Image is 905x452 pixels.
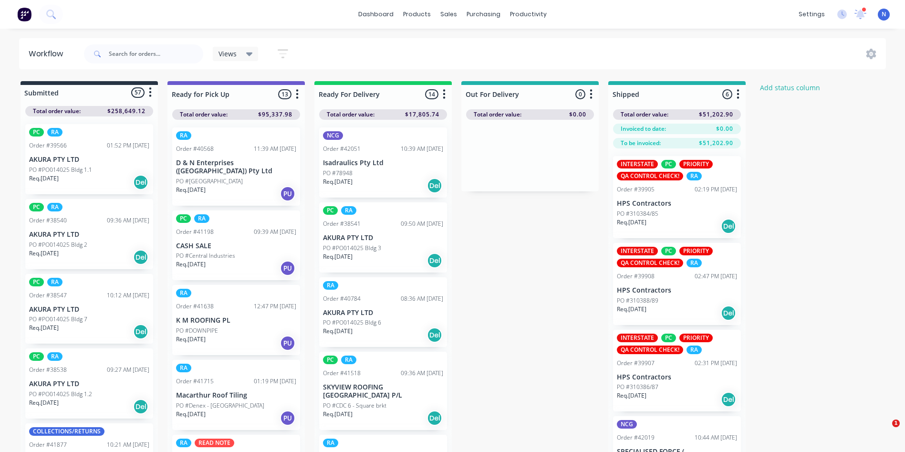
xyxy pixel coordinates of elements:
p: PO #CDC 6 - Square brkt [323,401,386,410]
div: PCRAOrder #3853809:27 AM [DATE]AKURA PTY LTDPO #PO014025 Bldg 1.2Req.[DATE]Del [25,348,153,419]
div: PRIORITY [679,247,713,255]
div: PCRAOrder #3854710:12 AM [DATE]AKURA PTY LTDPO #PO014025 Bldg 7Req.[DATE]Del [25,274,153,344]
p: Macarthur Roof Tiling [176,391,296,399]
div: INTERSTATE [617,334,658,342]
div: Order #39566 [29,141,67,150]
p: PO #PO014025 Bldg 6 [323,318,381,327]
div: RA [176,364,191,372]
a: dashboard [354,7,398,21]
input: Search for orders... [109,44,203,63]
p: PO #[GEOGRAPHIC_DATA] [176,177,243,186]
span: Total order value: [327,110,374,119]
p: Req. [DATE] [29,399,59,407]
div: Order #41518 [323,369,361,378]
div: INTERSTATE [617,247,658,255]
div: PC [29,203,44,211]
span: Views [218,49,237,59]
p: Req. [DATE] [176,335,206,344]
div: 11:39 AM [DATE] [254,145,296,153]
div: PCRAOrder #4151809:36 AM [DATE]SKYVIEW ROOFING [GEOGRAPHIC_DATA] P/LPO #CDC 6 - Square brktReq.[D... [319,352,447,430]
div: Order #41638 [176,302,214,311]
div: 02:31 PM [DATE] [695,359,737,368]
div: Del [133,324,148,339]
div: RAOrder #4056811:39 AM [DATE]D & N Enterprises ([GEOGRAPHIC_DATA]) Pty LtdPO #[GEOGRAPHIC_DATA]Re... [172,127,300,206]
div: 12:47 PM [DATE] [254,302,296,311]
div: RA [176,439,191,447]
div: Order #38538 [29,366,67,374]
div: purchasing [462,7,505,21]
div: PCRAOrder #3854109:50 AM [DATE]AKURA PTY LTDPO #PO014025 Bldg 3Req.[DATE]Del [319,202,447,273]
div: RA [687,172,702,180]
div: PCRAOrder #4119809:39 AM [DATE]CASH SALEPO #Central IndustriesReq.[DATE]PU [172,210,300,281]
p: Req. [DATE] [176,260,206,269]
span: $258,649.12 [107,107,146,116]
div: Order #38540 [29,216,67,225]
div: RA [687,259,702,267]
div: Order #42051 [323,145,361,153]
div: Del [133,250,148,265]
div: productivity [505,7,551,21]
div: Del [427,410,442,426]
p: AKURA PTY LTD [323,309,443,317]
div: PC [323,356,338,364]
span: $95,337.98 [258,110,292,119]
div: RA [47,128,62,137]
div: Del [133,175,148,190]
div: INTERSTATE [617,160,658,168]
p: AKURA PTY LTD [323,234,443,242]
div: PC [29,278,44,286]
p: PO #PO014025 Bldg 7 [29,315,87,324]
div: 01:52 PM [DATE] [107,141,149,150]
span: $0.00 [716,125,733,133]
div: Order #38547 [29,291,67,300]
p: HPS Contractors [617,373,737,381]
img: Factory [17,7,31,21]
p: Req. [DATE] [617,391,646,400]
p: D & N Enterprises ([GEOGRAPHIC_DATA]) Pty Ltd [176,159,296,175]
div: Workflow [29,48,68,60]
div: Del [133,399,148,414]
p: AKURA PTY LTD [29,380,149,388]
div: 08:36 AM [DATE] [401,294,443,303]
p: Req. [DATE] [617,305,646,314]
p: PO #PO014025 Bldg 1.1 [29,166,92,174]
div: RA [176,289,191,297]
div: Order #40568 [176,145,214,153]
div: PRIORITY [679,160,713,168]
div: RA [341,206,356,215]
div: Order #39907 [617,359,655,368]
span: Total order value: [180,110,228,119]
div: COLLECTIONS/RETURNS [29,427,104,436]
p: Req. [DATE] [176,410,206,419]
p: SKYVIEW ROOFING [GEOGRAPHIC_DATA] P/L [323,383,443,399]
div: Del [427,178,442,193]
div: Order #41877 [29,441,67,449]
p: Req. [DATE] [617,218,646,227]
p: K M ROOFING PL [176,316,296,325]
span: N [882,10,886,19]
button: Add status column [755,81,825,94]
p: PO #PO014025 Bldg 1.2 [29,390,92,399]
div: Order #41198 [176,228,214,236]
div: PU [280,186,295,201]
div: QA CONTROL CHECK! [617,259,683,267]
div: RA [47,203,62,211]
p: Req. [DATE] [323,252,353,261]
div: RA [687,346,702,354]
p: PO #PO014025 Bldg 2 [29,241,87,249]
div: 09:36 AM [DATE] [107,216,149,225]
div: Order #41715 [176,377,214,386]
div: RA [176,131,191,140]
div: 02:47 PM [DATE] [695,272,737,281]
p: PO #310384/85 [617,210,658,218]
div: PU [280,410,295,426]
div: RA [323,281,338,290]
div: PC [29,128,44,137]
div: RAOrder #4078408:36 AM [DATE]AKURA PTY LTDPO #PO014025 Bldg 6Req.[DATE]Del [319,277,447,347]
p: PO #310388/89 [617,296,658,305]
span: $17,805.74 [405,110,439,119]
div: PC [661,334,676,342]
div: QA CONTROL CHECK! [617,346,683,354]
div: PC [29,352,44,361]
p: Req. [DATE] [29,324,59,332]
